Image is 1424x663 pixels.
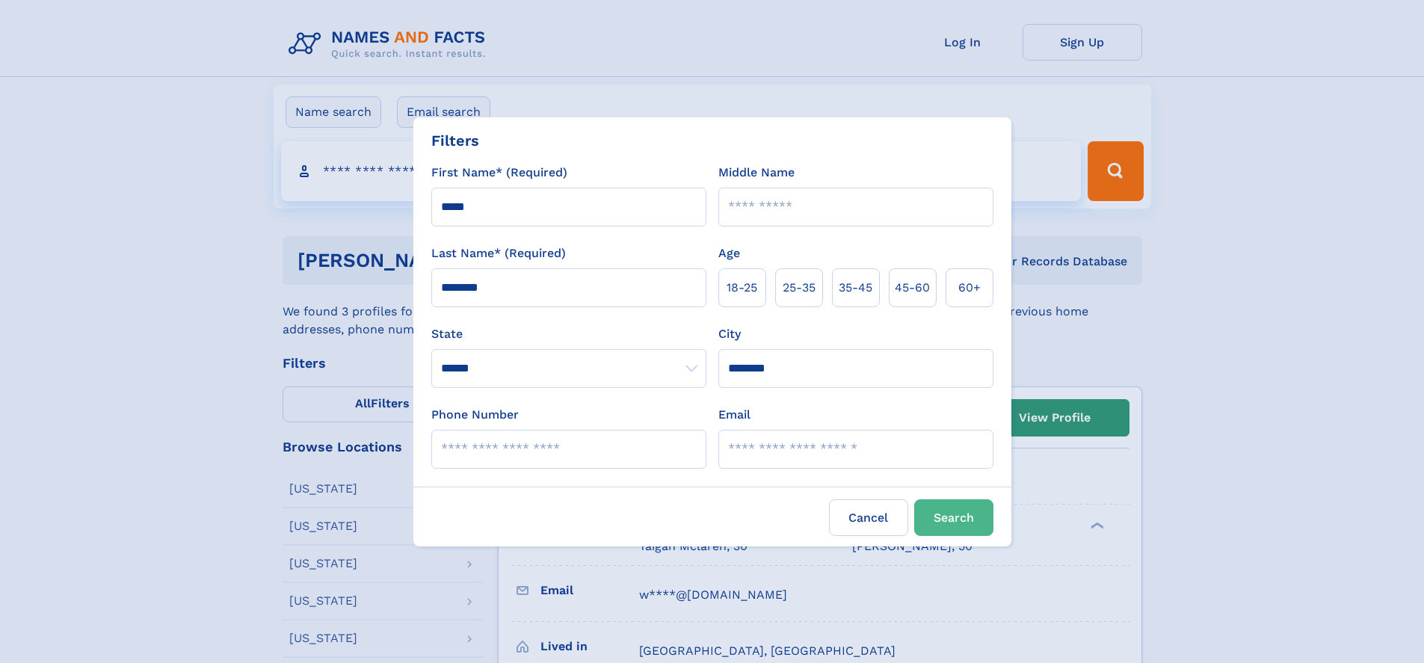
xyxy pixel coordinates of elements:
label: Middle Name [718,164,795,182]
label: Cancel [829,499,908,536]
label: First Name* (Required) [431,164,567,182]
label: State [431,325,706,343]
span: 25‑35 [783,279,816,297]
span: 45‑60 [895,279,930,297]
label: Phone Number [431,406,519,424]
label: City [718,325,741,343]
span: 18‑25 [727,279,757,297]
label: Email [718,406,750,424]
label: Last Name* (Required) [431,244,566,262]
button: Search [914,499,993,536]
span: 35‑45 [839,279,872,297]
span: 60+ [958,279,981,297]
div: Filters [431,129,479,152]
label: Age [718,244,740,262]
